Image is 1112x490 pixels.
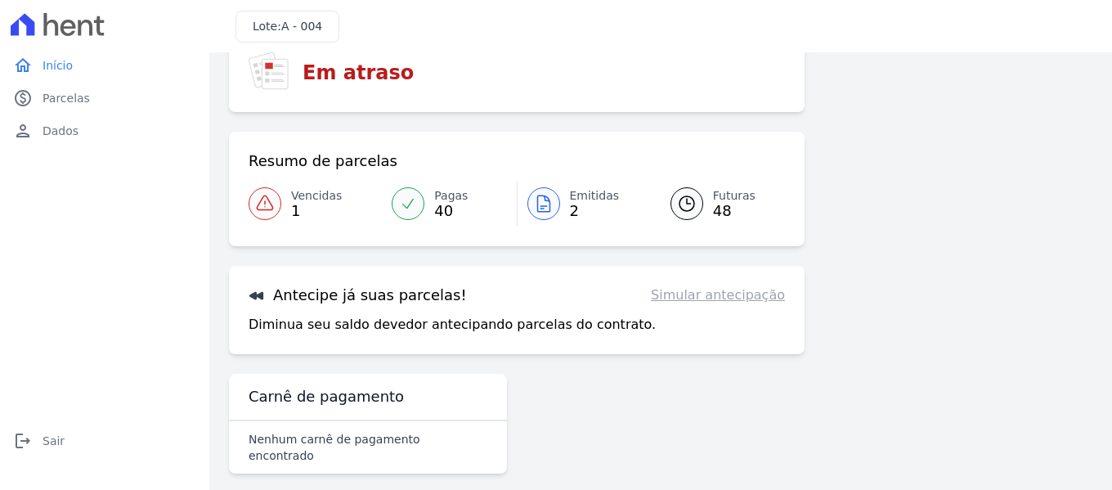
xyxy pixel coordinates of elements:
[249,285,467,305] h3: Antecipe já suas parcelas!
[7,82,203,115] a: paidParcelas
[249,181,382,227] a: Vencidas 1
[713,187,756,205] span: Futuras
[570,187,620,205] span: Emitidas
[249,387,404,407] h3: Carnê de pagamento
[249,315,656,335] p: Diminua seu saldo devedor antecipando parcelas do contrato.
[651,285,785,305] a: Simular antecipação
[291,187,342,205] span: Vencidas
[253,18,322,35] h3: Lote:
[291,205,342,218] span: 1
[13,431,33,451] i: logout
[518,181,651,227] a: Emitidas 2
[249,431,487,464] p: Nenhum carnê de pagamento encontrado
[281,20,322,33] span: A - 004
[13,88,33,108] i: paid
[7,115,203,147] a: personDados
[7,425,203,457] a: logoutSair
[382,181,516,227] a: Pagas 40
[249,151,397,171] h3: Resumo de parcelas
[651,181,785,227] a: Futuras 48
[434,187,468,205] span: Pagas
[13,56,33,75] i: home
[43,90,90,106] span: Parcelas
[43,57,73,74] span: Início
[43,123,78,139] span: Dados
[434,205,468,218] span: 40
[303,58,414,88] h3: Em atraso
[43,433,65,449] span: Sair
[13,121,33,141] i: person
[7,49,203,82] a: homeInício
[713,205,756,218] span: 48
[570,205,620,218] span: 2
